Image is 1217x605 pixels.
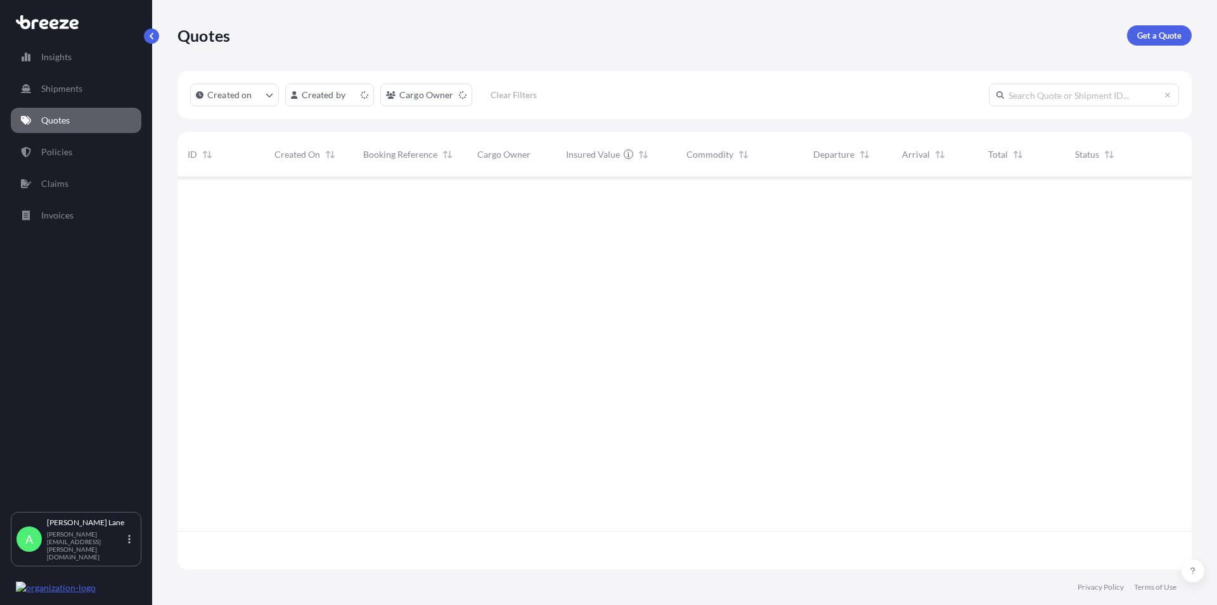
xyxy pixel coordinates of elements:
[736,147,751,162] button: Sort
[491,89,537,101] p: Clear Filters
[200,147,215,162] button: Sort
[41,146,72,158] p: Policies
[902,148,930,161] span: Arrival
[16,582,96,594] img: organization-logo
[988,148,1008,161] span: Total
[636,147,651,162] button: Sort
[399,89,454,101] p: Cargo Owner
[813,148,854,161] span: Departure
[323,147,338,162] button: Sort
[11,44,141,70] a: Insights
[686,148,733,161] span: Commodity
[479,85,550,105] button: Clear Filters
[477,148,531,161] span: Cargo Owner
[1078,582,1124,592] a: Privacy Policy
[1127,25,1192,46] a: Get a Quote
[274,148,320,161] span: Created On
[1102,147,1117,162] button: Sort
[47,518,126,528] p: [PERSON_NAME] Lane
[41,51,72,63] p: Insights
[11,203,141,228] a: Invoices
[188,148,197,161] span: ID
[25,533,33,545] span: A
[11,108,141,133] a: Quotes
[932,147,948,162] button: Sort
[41,114,70,127] p: Quotes
[285,84,374,106] button: createdBy Filter options
[207,89,252,101] p: Created on
[47,530,126,561] p: [PERSON_NAME][EMAIL_ADDRESS][PERSON_NAME][DOMAIN_NAME]
[566,148,620,161] span: Insured Value
[11,76,141,101] a: Shipments
[1075,148,1099,161] span: Status
[11,171,141,196] a: Claims
[440,147,455,162] button: Sort
[857,147,872,162] button: Sort
[177,25,230,46] p: Quotes
[1137,29,1182,42] p: Get a Quote
[1010,147,1026,162] button: Sort
[363,148,437,161] span: Booking Reference
[41,177,68,190] p: Claims
[302,89,346,101] p: Created by
[989,84,1179,106] input: Search Quote or Shipment ID...
[380,84,472,106] button: cargoOwner Filter options
[11,139,141,165] a: Policies
[41,82,82,95] p: Shipments
[190,84,279,106] button: createdOn Filter options
[41,209,74,222] p: Invoices
[1134,582,1176,592] a: Terms of Use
